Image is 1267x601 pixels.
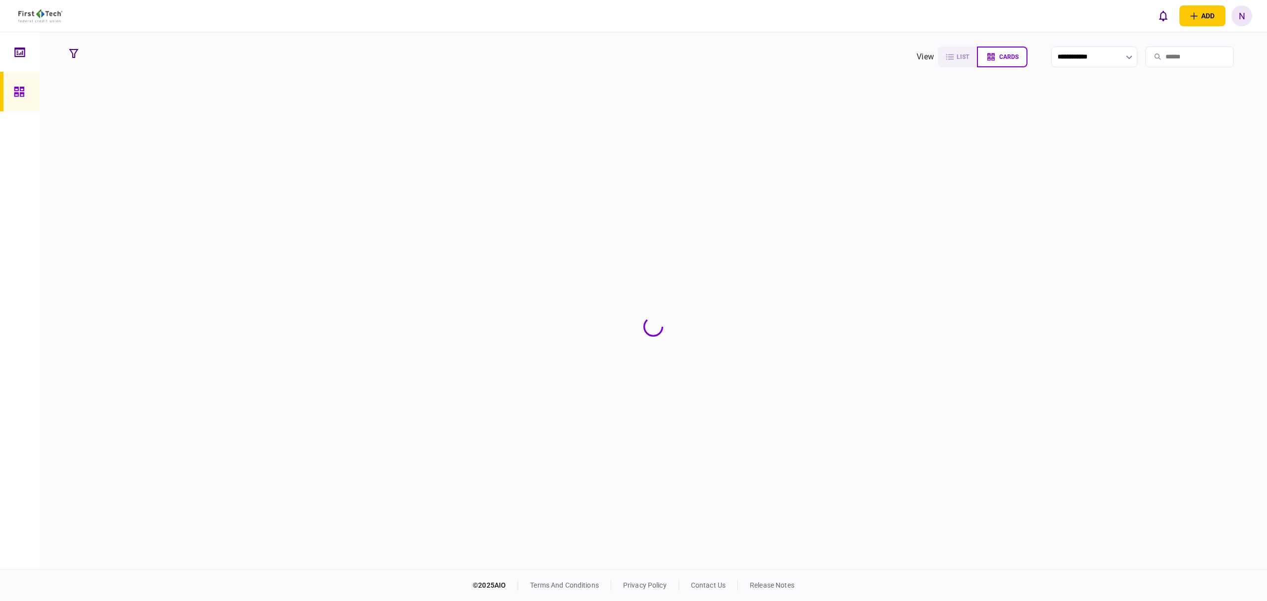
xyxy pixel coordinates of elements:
button: open adding identity options [1179,5,1225,26]
div: view [917,51,934,63]
a: release notes [750,581,794,589]
button: cards [977,47,1027,67]
button: list [938,47,977,67]
img: client company logo [18,9,62,22]
a: terms and conditions [530,581,599,589]
button: open notifications list [1153,5,1173,26]
a: privacy policy [623,581,667,589]
span: list [957,53,969,60]
span: cards [999,53,1019,60]
button: N [1231,5,1252,26]
div: © 2025 AIO [473,580,518,591]
a: contact us [691,581,726,589]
